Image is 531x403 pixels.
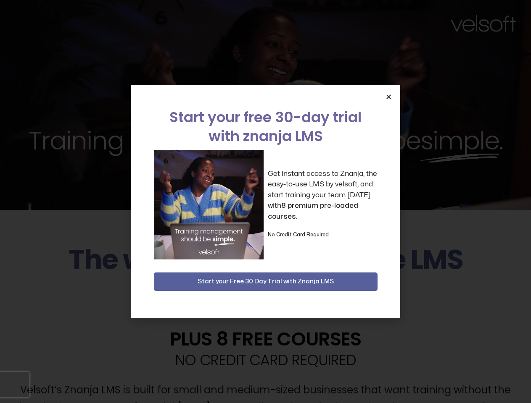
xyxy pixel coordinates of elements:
[268,202,358,220] strong: 8 premium pre-loaded courses
[154,272,378,291] button: Start your Free 30 Day Trial with Znanja LMS
[154,150,264,259] img: a woman sitting at her laptop dancing
[268,232,329,237] strong: No Credit Card Required
[154,108,378,146] h2: Start your free 30-day trial with znanja LMS
[198,277,334,287] span: Start your Free 30 Day Trial with Znanja LMS
[268,168,378,222] p: Get instant access to Znanja, the easy-to-use LMS by velsoft, and start training your team [DATE]...
[386,94,392,100] a: Close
